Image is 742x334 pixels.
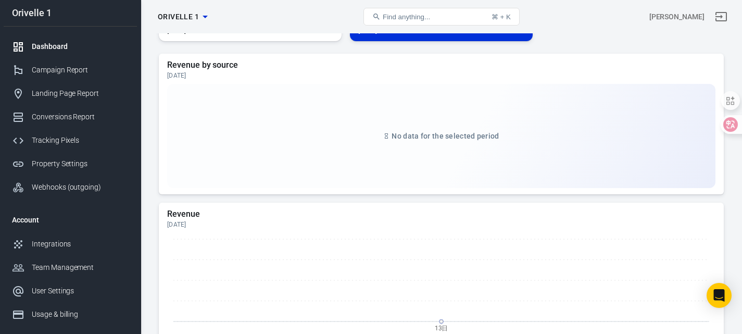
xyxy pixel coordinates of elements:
[4,256,137,279] a: Team Management
[392,132,499,140] span: No data for the selected period
[4,279,137,303] a: User Settings
[32,41,129,52] div: Dashboard
[32,262,129,273] div: Team Management
[709,4,734,29] a: Sign out
[167,60,715,70] h5: Revenue by source
[4,129,137,152] a: Tracking Pixels
[492,13,511,21] div: ⌘ + K
[435,324,448,331] tspan: 13日
[158,10,199,23] span: Orivelle 1
[32,158,129,169] div: Property Settings
[4,105,137,129] a: Conversions Report
[167,209,715,219] h5: Revenue
[4,207,137,232] li: Account
[4,176,137,199] a: Webhooks (outgoing)
[32,88,129,99] div: Landing Page Report
[32,239,129,250] div: Integrations
[383,13,430,21] span: Find anything...
[167,71,715,80] div: [DATE]
[649,11,705,22] div: Account id: nNfVwVvZ
[32,182,129,193] div: Webhooks (outgoing)
[32,286,129,296] div: User Settings
[154,7,211,27] button: Orivelle 1
[4,82,137,105] a: Landing Page Report
[707,283,732,308] div: Open Intercom Messenger
[32,112,129,122] div: Conversions Report
[32,65,129,76] div: Campaign Report
[4,232,137,256] a: Integrations
[4,58,137,82] a: Campaign Report
[32,309,129,320] div: Usage & billing
[4,35,137,58] a: Dashboard
[32,135,129,146] div: Tracking Pixels
[4,303,137,326] a: Usage & billing
[363,8,520,26] button: Find anything...⌘ + K
[167,220,715,229] div: [DATE]
[4,8,137,18] div: Orivelle 1
[4,152,137,176] a: Property Settings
